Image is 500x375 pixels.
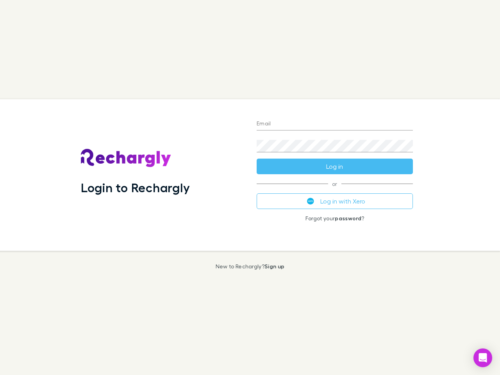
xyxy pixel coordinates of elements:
button: Log in with Xero [257,193,413,209]
div: Open Intercom Messenger [473,348,492,367]
a: Sign up [264,263,284,270]
p: Forgot your ? [257,215,413,221]
a: password [335,215,361,221]
img: Xero's logo [307,198,314,205]
p: New to Rechargly? [216,263,285,270]
button: Log in [257,159,413,174]
h1: Login to Rechargly [81,180,190,195]
img: Rechargly's Logo [81,149,171,168]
